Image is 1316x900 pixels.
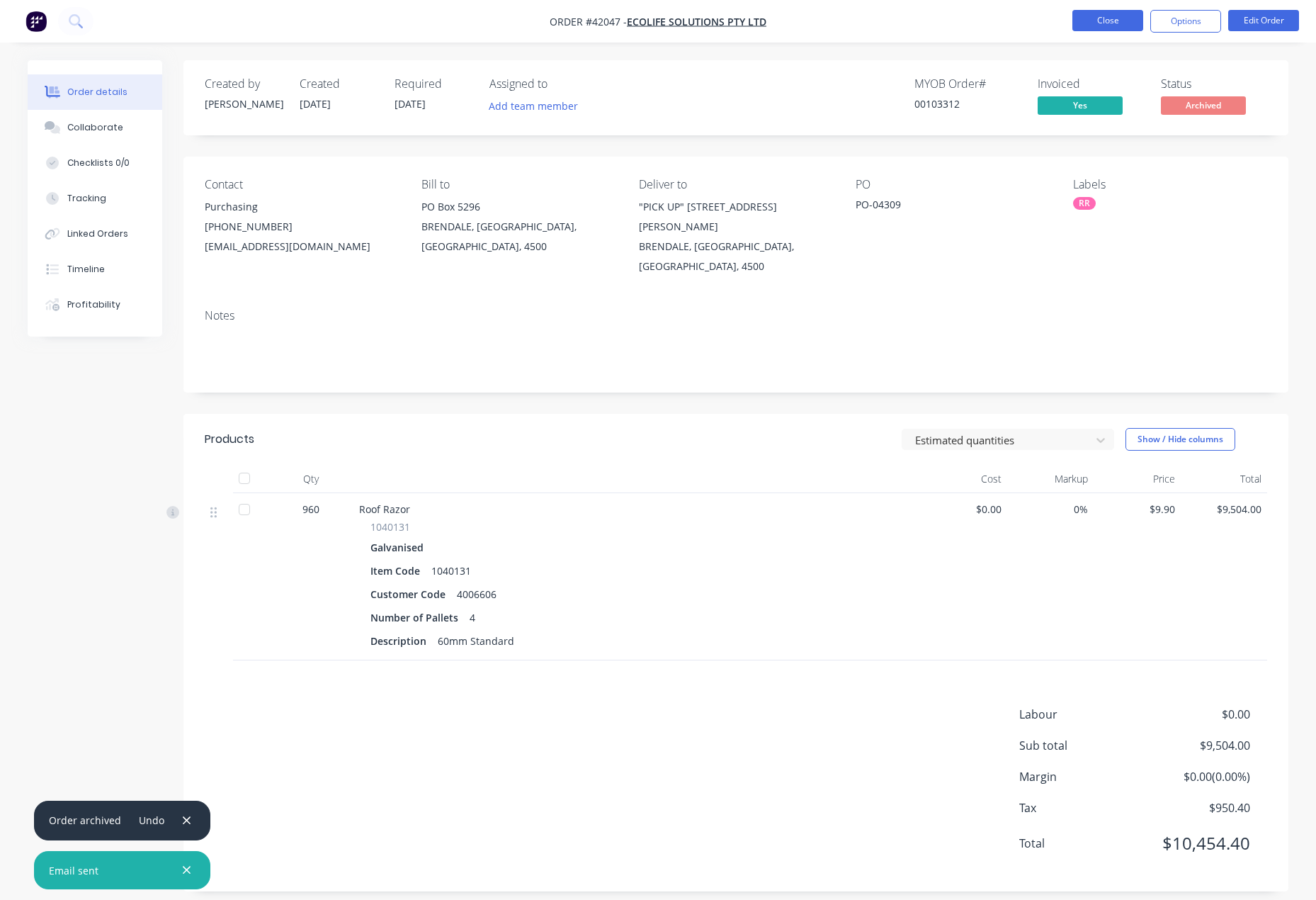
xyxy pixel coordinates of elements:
[67,86,127,99] div: Order details
[370,584,451,604] div: Customer Code
[926,502,1002,517] span: $0.00
[1161,96,1246,114] span: Archived
[1019,835,1145,852] span: Total
[1161,77,1267,91] div: Status
[1125,428,1235,451] button: Show / Hide columns
[67,192,106,205] div: Tracking
[370,537,429,558] div: Galvanised
[370,519,410,534] span: 1040131
[302,502,319,517] span: 960
[132,811,172,830] button: Undo
[28,287,162,322] button: Profitability
[421,217,616,257] div: BRENDALE, [GEOGRAPHIC_DATA], [GEOGRAPHIC_DATA], 4500
[28,110,162,145] button: Collaborate
[1094,465,1181,493] div: Price
[1013,502,1089,517] span: 0%
[421,178,616,191] div: Bill to
[395,77,472,91] div: Required
[28,252,162,287] button: Timeline
[451,584,502,604] div: 4006606
[1145,706,1250,723] span: $0.00
[1038,96,1123,114] span: Yes
[205,197,399,257] div: Purchasing[PHONE_NUMBER][EMAIL_ADDRESS][DOMAIN_NAME]
[489,77,631,91] div: Assigned to
[1145,768,1250,785] span: $0.00 ( 0.00 %)
[639,237,833,276] div: BRENDALE, [GEOGRAPHIC_DATA], [GEOGRAPHIC_DATA], 4500
[205,237,399,257] div: [EMAIL_ADDRESS][DOMAIN_NAME]
[1038,77,1144,91] div: Invoiced
[28,216,162,252] button: Linked Orders
[395,97,426,111] span: [DATE]
[205,431,254,448] div: Products
[920,465,1007,493] div: Cost
[1099,502,1175,517] span: $9.90
[914,77,1021,91] div: MYOB Order #
[1019,799,1145,816] span: Tax
[205,197,399,217] div: Purchasing
[1186,502,1262,517] span: $9,504.00
[49,813,121,828] div: Order archived
[1228,10,1299,31] button: Edit Order
[370,561,426,581] div: Item Code
[639,197,833,237] div: "PICK UP" [STREET_ADDRESS][PERSON_NAME]
[370,631,432,651] div: Description
[856,197,1033,217] div: PO-04309
[1072,10,1143,31] button: Close
[1019,706,1145,723] span: Labour
[914,96,1021,111] div: 00103312
[1181,465,1268,493] div: Total
[67,121,123,134] div: Collaborate
[464,607,481,628] div: 4
[1019,768,1145,785] span: Margin
[359,502,410,516] span: Roof Razor
[300,97,331,111] span: [DATE]
[67,157,130,169] div: Checklists 0/0
[627,15,766,28] a: Ecolife Solutions Pty Ltd
[856,178,1050,191] div: PO
[426,561,477,581] div: 1040131
[1150,10,1221,33] button: Options
[28,74,162,110] button: Order details
[639,178,833,191] div: Deliver to
[67,298,120,311] div: Profitability
[1145,831,1250,856] span: $10,454.40
[28,181,162,216] button: Tracking
[421,197,616,217] div: PO Box 5296
[432,631,520,651] div: 60mm Standard
[49,863,98,878] div: Email sent
[639,197,833,276] div: "PICK UP" [STREET_ADDRESS][PERSON_NAME]BRENDALE, [GEOGRAPHIC_DATA], [GEOGRAPHIC_DATA], 4500
[205,217,399,237] div: [PHONE_NUMBER]
[25,11,47,32] img: Factory
[300,77,378,91] div: Created
[370,607,464,628] div: Number of Pallets
[482,96,586,116] button: Add team member
[67,227,128,240] div: Linked Orders
[268,465,353,493] div: Qty
[1007,465,1094,493] div: Markup
[1019,737,1145,754] span: Sub total
[1145,799,1250,816] span: $950.40
[67,263,105,276] div: Timeline
[421,197,616,257] div: PO Box 5296BRENDALE, [GEOGRAPHIC_DATA], [GEOGRAPHIC_DATA], 4500
[550,15,627,28] span: Order #42047 -
[205,178,399,191] div: Contact
[489,96,586,116] button: Add team member
[1073,197,1096,210] div: RR
[28,145,162,181] button: Checklists 0/0
[1145,737,1250,754] span: $9,504.00
[205,96,283,111] div: [PERSON_NAME]
[205,77,283,91] div: Created by
[1073,178,1267,191] div: Labels
[205,309,1267,322] div: Notes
